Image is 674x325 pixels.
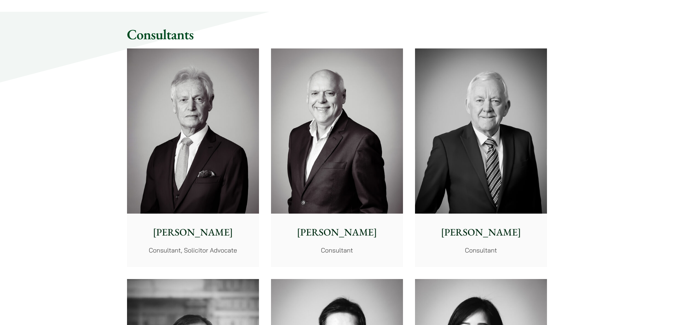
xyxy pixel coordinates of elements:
a: [PERSON_NAME] Consultant [415,48,547,267]
p: [PERSON_NAME] [277,225,397,240]
p: Consultant [277,245,397,255]
h2: Consultants [127,26,547,43]
a: [PERSON_NAME] Consultant [271,48,403,267]
p: [PERSON_NAME] [421,225,541,240]
p: [PERSON_NAME] [133,225,253,240]
p: Consultant, Solicitor Advocate [133,245,253,255]
p: Consultant [421,245,541,255]
a: [PERSON_NAME] Consultant, Solicitor Advocate [127,48,259,267]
